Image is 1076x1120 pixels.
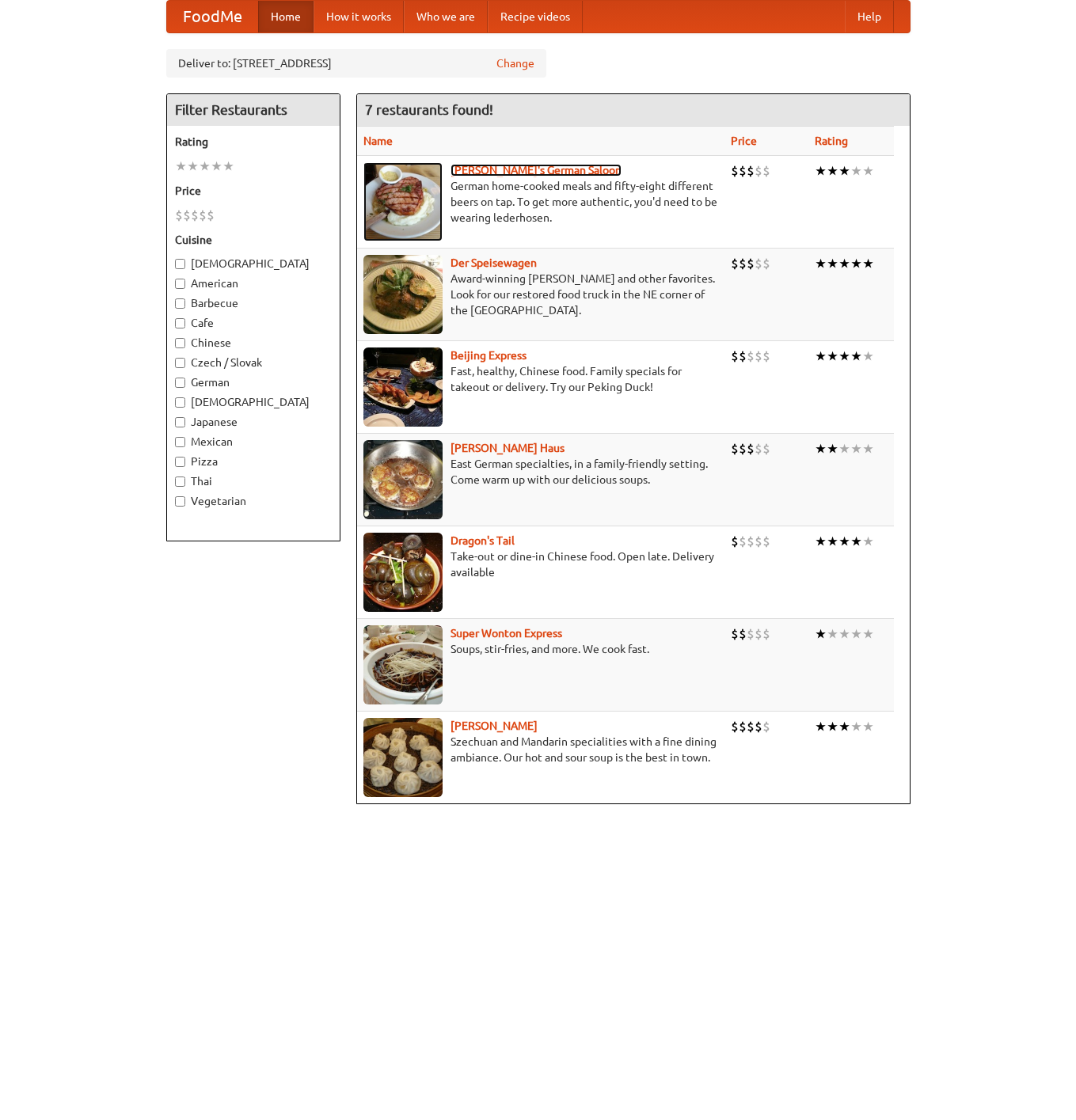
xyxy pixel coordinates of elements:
li: $ [747,718,755,735]
li: $ [739,625,747,643]
li: $ [747,162,755,180]
li: ★ [838,347,850,365]
a: [PERSON_NAME] [451,719,538,732]
label: [DEMOGRAPHIC_DATA] [175,394,332,410]
li: ★ [850,255,862,272]
input: Czech / Slovak [175,358,185,368]
li: $ [762,718,770,735]
li: $ [183,207,191,224]
label: Vegetarian [175,493,332,509]
a: Home [258,1,314,32]
li: $ [755,625,762,643]
li: $ [199,207,207,224]
li: ★ [187,158,199,175]
p: Take-out or dine-in Chinese food. Open late. Delivery available [363,549,718,580]
label: [DEMOGRAPHIC_DATA] [175,256,332,271]
li: ★ [862,533,874,550]
li: $ [747,347,755,365]
p: Szechuan and Mandarin specialities with a fine dining ambiance. Our hot and sour soup is the best... [363,734,718,765]
h5: Price [175,183,332,199]
a: Super Wonton Express [451,627,562,640]
li: ★ [850,718,862,735]
input: [DEMOGRAPHIC_DATA] [175,259,185,269]
li: $ [755,440,762,457]
li: ★ [827,347,838,365]
label: Barbecue [175,295,332,311]
label: Czech / Slovak [175,355,332,370]
input: Vegetarian [175,496,185,507]
input: Mexican [175,437,185,447]
ng-pluralize: 7 restaurants found! [365,102,493,117]
li: $ [739,347,747,365]
li: ★ [850,162,862,180]
li: $ [191,207,199,224]
a: Beijing Express [451,349,527,362]
h4: Filter Restaurants [167,94,340,126]
li: $ [739,162,747,180]
input: American [175,279,185,289]
li: ★ [815,440,827,457]
li: ★ [175,158,187,175]
input: Thai [175,476,185,487]
input: Barbecue [175,298,185,309]
li: $ [747,440,755,457]
li: ★ [827,162,838,180]
a: Dragon's Tail [451,534,515,547]
a: Change [496,55,534,71]
li: ★ [862,625,874,643]
li: ★ [815,347,827,365]
a: Help [845,1,894,32]
li: $ [731,440,739,457]
li: $ [731,255,739,272]
li: $ [739,440,747,457]
input: [DEMOGRAPHIC_DATA] [175,397,185,408]
li: ★ [199,158,211,175]
label: Cafe [175,315,332,331]
li: ★ [838,625,850,643]
li: ★ [211,158,222,175]
li: ★ [838,255,850,272]
a: Name [363,135,393,147]
label: Japanese [175,414,332,430]
li: ★ [850,347,862,365]
img: kohlhaus.jpg [363,440,443,519]
a: [PERSON_NAME]'s German Saloon [451,164,622,177]
div: Deliver to: [STREET_ADDRESS] [166,49,546,78]
input: German [175,378,185,388]
li: $ [747,533,755,550]
input: Japanese [175,417,185,427]
li: $ [755,255,762,272]
li: ★ [862,347,874,365]
li: ★ [827,533,838,550]
label: American [175,275,332,291]
li: $ [755,162,762,180]
li: ★ [862,162,874,180]
li: $ [762,533,770,550]
input: Pizza [175,457,185,467]
li: $ [175,207,183,224]
li: $ [747,625,755,643]
label: Chinese [175,335,332,351]
li: ★ [862,718,874,735]
li: ★ [850,625,862,643]
li: ★ [850,440,862,457]
li: $ [755,533,762,550]
li: ★ [815,255,827,272]
li: $ [739,718,747,735]
li: ★ [838,440,850,457]
li: $ [731,718,739,735]
li: $ [755,347,762,365]
a: Who we are [404,1,488,32]
img: shandong.jpg [363,718,443,797]
li: ★ [862,440,874,457]
input: Cafe [175,318,185,328]
li: ★ [827,625,838,643]
li: ★ [815,625,827,643]
li: $ [747,255,755,272]
label: Mexican [175,434,332,450]
a: How it works [314,1,404,32]
a: Recipe videos [488,1,583,32]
